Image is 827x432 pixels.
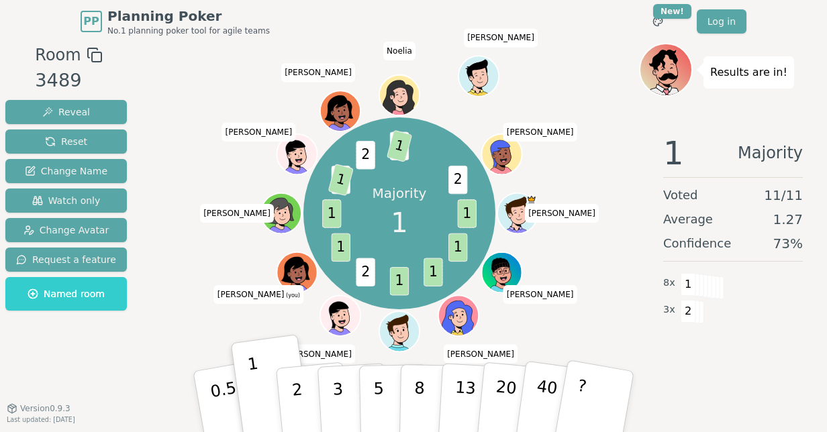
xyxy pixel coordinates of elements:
span: 1 [328,164,354,196]
span: Click to change your name [281,64,355,83]
span: Change Name [25,164,107,178]
span: 3 x [663,303,675,317]
button: Reset [5,129,127,154]
span: Watch only [32,194,101,207]
span: 73 % [773,234,803,253]
span: (you) [284,292,300,299]
span: No.1 planning poker tool for agile teams [107,25,270,36]
span: Click to change your name [200,204,274,223]
span: Click to change your name [464,29,538,48]
span: Planning Poker [107,7,270,25]
button: New! [646,9,670,34]
a: Log in [697,9,746,34]
span: 2 [448,166,467,194]
span: Reset [45,135,87,148]
span: Click to change your name [281,345,355,364]
span: 1 [681,273,696,296]
a: PPPlanning PokerNo.1 planning poker tool for agile teams [81,7,270,36]
button: Reveal [5,100,127,124]
span: Change Avatar [23,223,109,237]
span: Confidence [663,234,731,253]
span: 1 [663,137,684,169]
span: 1 [458,199,477,227]
button: Named room [5,277,127,311]
span: Click to change your name [525,204,599,223]
button: Watch only [5,188,127,213]
button: Click to change your avatar [278,254,316,292]
span: Click to change your name [503,123,577,142]
span: 2 [356,258,375,286]
span: 1 [391,203,407,243]
span: Click to change your name [503,285,577,304]
span: Click to change your name [214,285,303,304]
span: 1 [332,233,350,261]
span: Click to change your name [444,345,518,364]
span: Last updated: [DATE] [7,416,75,423]
div: 3489 [35,67,102,95]
span: 1 [448,233,467,261]
span: 1 [424,258,442,286]
span: Click to change your name [222,123,296,142]
span: 2 [681,300,696,323]
span: 2 [356,141,375,169]
span: 1.27 [773,210,803,229]
span: 8 x [663,276,675,290]
span: Anton is the host [526,195,536,205]
p: 1 [246,354,266,427]
span: PP [83,13,99,30]
span: Version 0.9.3 [20,403,70,414]
p: Majority [373,184,427,203]
span: Voted [663,186,698,205]
span: Majority [738,137,803,169]
span: 1 [387,129,412,162]
span: Named room [28,287,105,301]
span: 11 / 11 [764,186,803,205]
span: Reveal [42,105,90,119]
div: New! [653,4,691,19]
button: Version0.9.3 [7,403,70,414]
span: 1 [322,199,341,227]
span: Room [35,43,81,67]
span: Request a feature [16,253,116,266]
span: 1 [390,267,409,295]
button: Change Avatar [5,218,127,242]
span: Click to change your name [383,42,416,60]
button: Change Name [5,159,127,183]
p: Results are in! [710,63,787,82]
button: Request a feature [5,248,127,272]
span: Average [663,210,713,229]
